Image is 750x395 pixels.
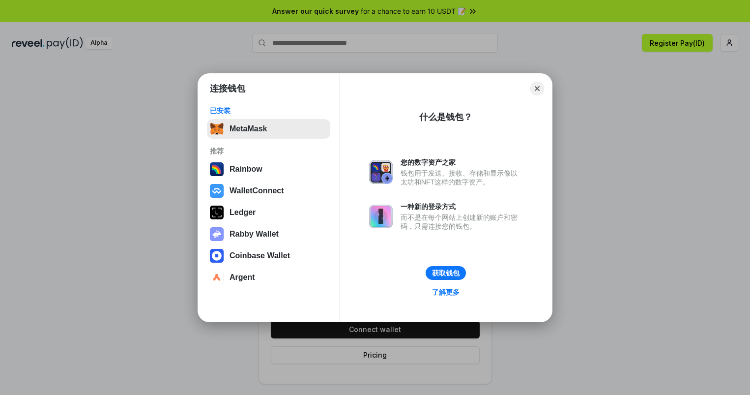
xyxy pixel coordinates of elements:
button: MetaMask [207,119,330,139]
button: Close [530,82,544,95]
button: Ledger [207,203,330,222]
div: 您的数字资产之家 [401,158,522,167]
img: svg+xml,%3Csvg%20width%3D%22120%22%20height%3D%22120%22%20viewBox%3D%220%200%20120%20120%22%20fil... [210,162,224,176]
div: 了解更多 [432,288,460,297]
img: svg+xml,%3Csvg%20xmlns%3D%22http%3A%2F%2Fwww.w3.org%2F2000%2Fsvg%22%20width%3D%2228%22%20height%3... [210,206,224,219]
button: 获取钱包 [426,266,466,280]
a: 了解更多 [426,286,465,299]
div: Argent [230,273,255,282]
img: svg+xml,%3Csvg%20xmlns%3D%22http%3A%2F%2Fwww.w3.org%2F2000%2Fsvg%22%20fill%3D%22none%22%20viewBox... [369,205,393,228]
div: 什么是钱包？ [419,111,472,123]
div: 钱包用于发送、接收、存储和显示像以太坊和NFT这样的数字资产。 [401,169,522,186]
button: Rainbow [207,159,330,179]
button: Coinbase Wallet [207,246,330,266]
div: 而不是在每个网站上创建新的账户和密码，只需连接您的钱包。 [401,213,522,231]
img: svg+xml,%3Csvg%20xmlns%3D%22http%3A%2F%2Fwww.w3.org%2F2000%2Fsvg%22%20fill%3D%22none%22%20viewBox... [210,227,224,241]
button: WalletConnect [207,181,330,201]
div: Coinbase Wallet [230,251,290,260]
button: Argent [207,268,330,287]
img: svg+xml,%3Csvg%20width%3D%2228%22%20height%3D%2228%22%20viewBox%3D%220%200%2028%2028%22%20fill%3D... [210,249,224,263]
img: svg+xml,%3Csvg%20fill%3D%22none%22%20height%3D%2233%22%20viewBox%3D%220%200%2035%2033%22%20width%... [210,122,224,136]
div: 一种新的登录方式 [401,202,522,211]
button: Rabby Wallet [207,224,330,244]
div: WalletConnect [230,186,284,195]
div: MetaMask [230,124,267,133]
h1: 连接钱包 [210,83,245,94]
div: 获取钱包 [432,269,460,277]
div: 推荐 [210,147,327,155]
img: svg+xml,%3Csvg%20width%3D%2228%22%20height%3D%2228%22%20viewBox%3D%220%200%2028%2028%22%20fill%3D... [210,271,224,284]
div: 已安装 [210,106,327,115]
img: svg+xml,%3Csvg%20width%3D%2228%22%20height%3D%2228%22%20viewBox%3D%220%200%2028%2028%22%20fill%3D... [210,184,224,198]
img: svg+xml,%3Csvg%20xmlns%3D%22http%3A%2F%2Fwww.w3.org%2F2000%2Fsvg%22%20fill%3D%22none%22%20viewBox... [369,160,393,184]
div: Rabby Wallet [230,230,279,239]
div: Rainbow [230,165,262,174]
div: Ledger [230,208,256,217]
